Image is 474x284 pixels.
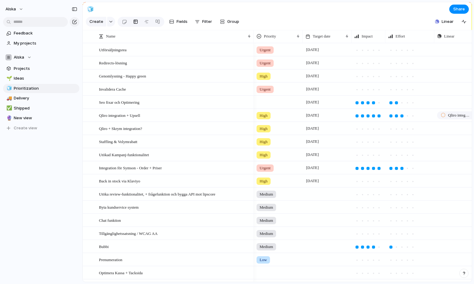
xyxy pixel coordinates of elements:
[260,257,267,263] span: Low
[87,5,94,13] div: 🧊
[99,151,149,158] span: Utökad Kampanj-funktionalitet
[260,244,273,250] span: Medium
[99,138,137,145] span: Staffling & Volymrabatt
[444,33,454,39] span: Linear
[14,125,37,131] span: Create view
[99,112,140,119] span: Qliro integration + Upsell
[99,256,122,263] span: Prenumeration
[14,75,77,81] span: Ideas
[304,59,320,67] span: [DATE]
[99,46,126,53] span: Utförsäljningsrea
[14,95,77,101] span: Delivery
[260,86,271,92] span: Urgent
[6,85,11,92] div: 🧊
[99,190,215,197] span: Utöka review-funktionalitet, + frågefunktion och bygga API mot lipscore
[99,230,158,237] span: Tillgänglighetssatsning / WCAG AA
[99,85,126,92] span: Invalidera Cache
[6,105,11,112] div: ✅
[3,74,79,83] a: 🌱Ideas
[99,203,139,210] span: Byta kundservice system
[313,33,330,39] span: Target date
[99,99,140,106] span: Seo fixar och Optimering
[99,164,162,171] span: Integration för Symson - Order + Priser
[260,73,268,79] span: High
[3,104,79,113] a: ✅Shipped
[304,99,320,106] span: [DATE]
[3,113,79,123] a: 🔮New view
[260,191,273,197] span: Medium
[260,204,273,210] span: Medium
[432,17,456,26] button: Linear
[304,164,320,171] span: [DATE]
[5,115,12,121] button: 🔮
[3,29,79,38] a: Feedback
[217,17,242,27] button: Group
[14,115,77,121] span: New view
[14,40,77,46] span: My projects
[99,269,143,276] span: Optimera Kassa + Tacksida
[304,46,320,53] span: [DATE]
[3,4,27,14] button: alska
[14,30,77,36] span: Feedback
[99,243,109,250] span: Bubbi
[5,95,12,101] button: 🚚
[5,6,16,12] span: alska
[304,177,320,185] span: [DATE]
[86,17,106,27] button: Create
[3,84,79,93] a: 🧊Prioritization
[3,64,79,73] a: Projects
[260,47,271,53] span: Urgent
[89,19,103,25] span: Create
[304,72,320,80] span: [DATE]
[304,85,320,93] span: [DATE]
[5,105,12,111] button: ✅
[260,139,268,145] span: High
[260,126,268,132] span: High
[14,66,77,72] span: Projects
[106,33,115,39] span: Name
[3,124,79,133] button: Create view
[362,33,373,39] span: Impact
[304,125,320,132] span: [DATE]
[177,19,188,25] span: Fields
[99,59,127,66] span: Redirects-lösning
[14,54,24,60] span: Alska
[99,177,140,184] span: Back in stock via Klaviyo
[14,105,77,111] span: Shipped
[3,39,79,48] a: My projects
[264,33,276,39] span: Priority
[449,5,469,14] button: Share
[99,125,142,132] span: Qliro + Skrym integration?
[304,138,320,145] span: [DATE]
[202,19,212,25] span: Filter
[260,113,268,119] span: High
[260,152,268,158] span: High
[86,4,95,14] button: 🧊
[442,19,454,25] span: Linear
[6,115,11,122] div: 🔮
[99,217,121,224] span: Chat funktion
[192,17,214,27] button: Filter
[14,85,77,92] span: Prioritization
[304,151,320,158] span: [DATE]
[99,72,146,79] span: Genomlysning - Happy green
[260,231,273,237] span: Medium
[260,60,271,66] span: Urgent
[396,33,405,39] span: Effort
[167,17,190,27] button: Fields
[3,53,79,62] button: Alska
[260,178,268,184] span: High
[227,19,239,25] span: Group
[3,94,79,103] a: 🚚Delivery
[453,6,465,12] span: Share
[304,112,320,119] span: [DATE]
[5,85,12,92] button: 🧊
[260,165,271,171] span: Urgent
[5,75,12,81] button: 🌱
[260,217,273,224] span: Medium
